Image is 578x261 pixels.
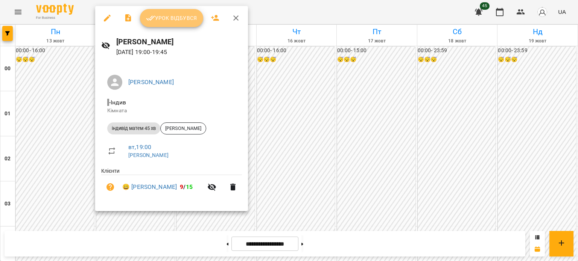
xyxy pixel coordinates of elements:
[140,9,203,27] button: Урок відбувся
[101,167,242,202] ul: Клієнти
[180,183,193,190] b: /
[161,125,206,132] span: [PERSON_NAME]
[116,48,242,57] p: [DATE] 19:00 - 19:45
[180,183,183,190] span: 9
[107,125,160,132] span: індивід матем 45 хв
[160,122,206,134] div: [PERSON_NAME]
[128,143,151,151] a: вт , 19:00
[116,36,242,48] h6: [PERSON_NAME]
[107,107,236,115] p: Кімната
[101,178,119,196] button: Візит ще не сплачено. Додати оплату?
[122,183,177,192] a: 😀 [PERSON_NAME]
[186,183,193,190] span: 15
[128,78,174,86] a: [PERSON_NAME]
[146,14,197,23] span: Урок відбувся
[107,99,128,106] span: - Індив
[128,152,169,158] a: [PERSON_NAME]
